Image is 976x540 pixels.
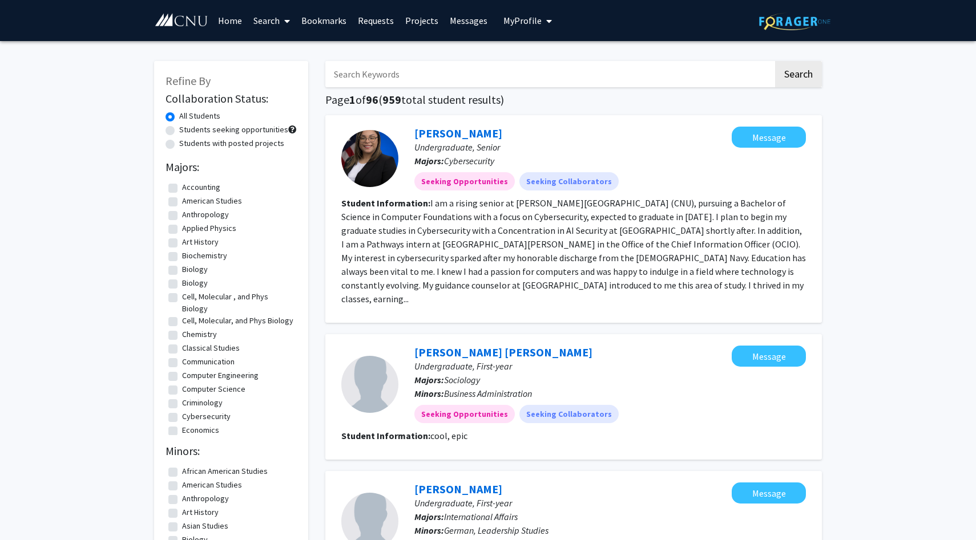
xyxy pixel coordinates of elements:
[9,489,49,531] iframe: Chat
[519,405,619,423] mat-chip: Seeking Collaborators
[182,222,236,234] label: Applied Physics
[366,92,378,107] span: 96
[182,315,293,327] label: Cell, Molecular, and Phys Biology
[759,13,830,30] img: ForagerOne Logo
[325,61,773,87] input: Search Keywords
[414,345,592,359] a: [PERSON_NAME] [PERSON_NAME]
[414,360,512,372] span: Undergraduate, First-year
[414,497,512,509] span: Undergraduate, First-year
[414,126,502,140] a: [PERSON_NAME]
[182,277,208,289] label: Biology
[325,93,822,107] h1: Page of ( total student results)
[732,127,806,148] button: Message Briana Tolleson
[182,236,219,248] label: Art History
[503,15,542,26] span: My Profile
[414,172,515,190] mat-chip: Seeking Opportunities
[182,383,245,395] label: Computer Science
[182,263,208,275] label: Biology
[732,482,806,504] button: Message Ellora Houchins
[414,482,502,496] a: [PERSON_NAME]
[519,172,619,190] mat-chip: Seeking Collaborators
[182,520,228,532] label: Asian Studies
[182,370,259,381] label: Computer Engineering
[444,388,532,399] span: Business Administration
[179,110,220,122] label: All Students
[182,397,223,409] label: Criminology
[182,356,235,368] label: Communication
[414,155,444,167] b: Majors:
[182,291,294,315] label: Cell, Molecular , and Phys Biology
[444,525,549,536] span: German, Leadership Studies
[414,525,444,536] b: Minors:
[182,209,229,221] label: Anthropology
[182,479,242,491] label: American Studies
[296,1,352,40] a: Bookmarks
[166,444,297,458] h2: Minors:
[182,250,227,262] label: Biochemistry
[179,124,288,136] label: Students seeking opportunities
[179,137,284,149] label: Students with posted projects
[444,155,494,167] span: Cybersecurity
[341,197,806,304] fg-read-more: I am a rising senior at [PERSON_NAME][GEOGRAPHIC_DATA] (CNU), pursuing a Bachelor of Science in C...
[341,197,430,209] b: Student Information:
[444,1,493,40] a: Messages
[182,195,242,207] label: American Studies
[166,74,211,88] span: Refine By
[382,92,401,107] span: 959
[182,506,219,518] label: Art History
[430,430,467,441] fg-read-more: cool, epic
[248,1,296,40] a: Search
[352,1,400,40] a: Requests
[212,1,248,40] a: Home
[414,374,444,385] b: Majors:
[341,430,430,441] b: Student Information:
[414,141,500,153] span: Undergraduate, Senior
[414,405,515,423] mat-chip: Seeking Opportunities
[182,342,240,354] label: Classical Studies
[182,328,217,340] label: Chemistry
[414,511,444,522] b: Majors:
[182,181,220,193] label: Accounting
[732,346,806,367] button: Message Wilkes Ferguson
[444,511,518,522] span: International Affairs
[154,13,208,27] img: Christopher Newport University Logo
[414,388,444,399] b: Minors:
[775,61,822,87] button: Search
[349,92,356,107] span: 1
[182,424,219,436] label: Economics
[182,493,229,505] label: Anthropology
[166,92,297,105] h2: Collaboration Status:
[182,465,268,477] label: African American Studies
[400,1,444,40] a: Projects
[182,411,231,423] label: Cybersecurity
[444,374,480,385] span: Sociology
[166,160,297,174] h2: Majors:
